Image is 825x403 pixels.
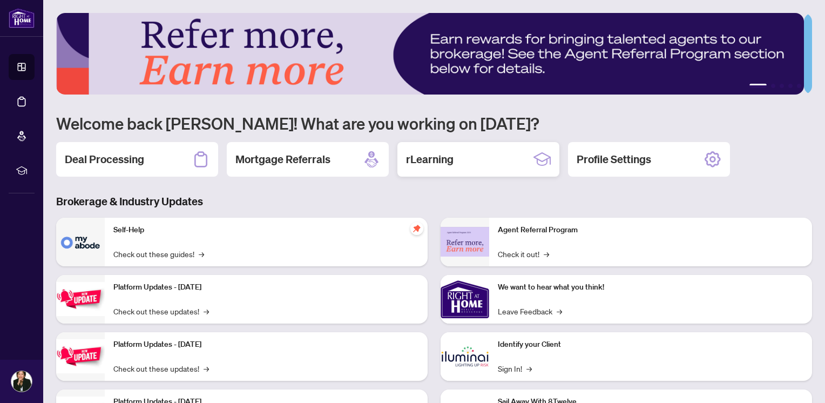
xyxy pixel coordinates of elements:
[749,84,767,88] button: 1
[577,152,651,167] h2: Profile Settings
[56,113,812,133] h1: Welcome back [PERSON_NAME]! What are you working on [DATE]?
[498,339,803,351] p: Identify your Client
[56,218,105,266] img: Self-Help
[498,248,549,260] a: Check it out!→
[9,8,35,28] img: logo
[498,305,562,317] a: Leave Feedback→
[113,305,209,317] a: Check out these updates!→
[557,305,562,317] span: →
[113,362,209,374] a: Check out these updates!→
[113,339,419,351] p: Platform Updates - [DATE]
[526,362,532,374] span: →
[771,84,775,88] button: 2
[797,84,801,88] button: 5
[204,305,209,317] span: →
[113,248,204,260] a: Check out these guides!→
[56,194,812,209] h3: Brokerage & Industry Updates
[780,84,784,88] button: 3
[11,371,32,392] img: Profile Icon
[410,222,423,235] span: pushpin
[498,224,803,236] p: Agent Referral Program
[498,362,532,374] a: Sign In!→
[441,332,489,381] img: Identify your Client
[65,152,144,167] h2: Deal Processing
[235,152,330,167] h2: Mortgage Referrals
[56,13,804,95] img: Slide 0
[199,248,204,260] span: →
[441,275,489,324] img: We want to hear what you think!
[56,339,105,373] img: Platform Updates - July 8, 2025
[544,248,549,260] span: →
[788,84,793,88] button: 4
[113,281,419,293] p: Platform Updates - [DATE]
[56,282,105,316] img: Platform Updates - July 21, 2025
[406,152,454,167] h2: rLearning
[498,281,803,293] p: We want to hear what you think!
[782,365,814,398] button: Open asap
[113,224,419,236] p: Self-Help
[204,362,209,374] span: →
[441,227,489,257] img: Agent Referral Program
